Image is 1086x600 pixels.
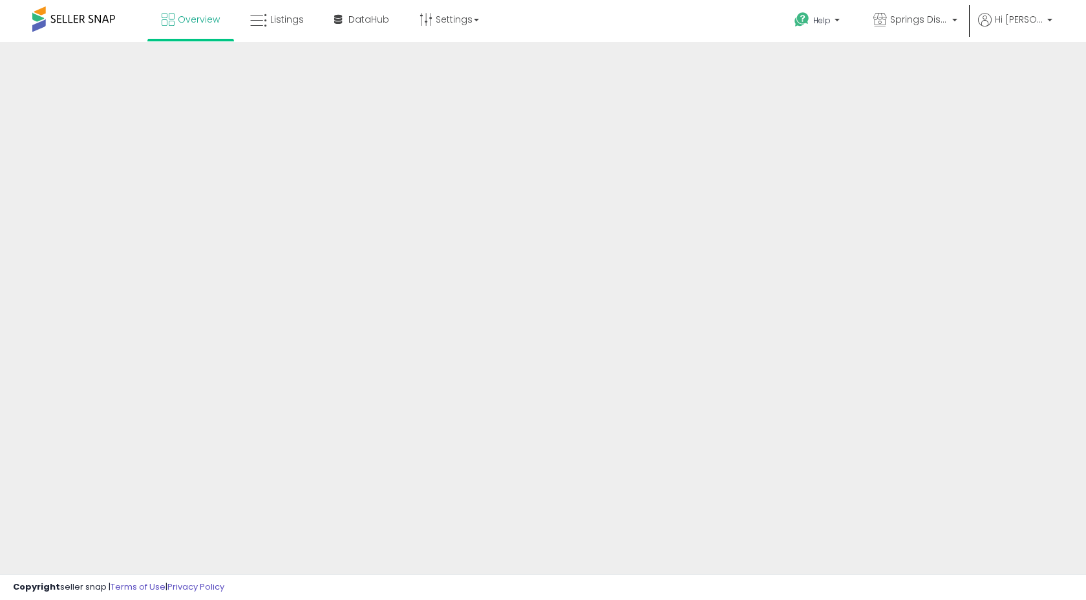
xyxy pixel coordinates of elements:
span: Overview [178,13,220,26]
i: Get Help [794,12,810,28]
span: DataHub [348,13,389,26]
a: Hi [PERSON_NAME] [978,13,1052,42]
a: Help [784,2,853,42]
span: Listings [270,13,304,26]
span: Help [813,15,831,26]
span: Springs Distribution [890,13,948,26]
span: Hi [PERSON_NAME] [995,13,1043,26]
